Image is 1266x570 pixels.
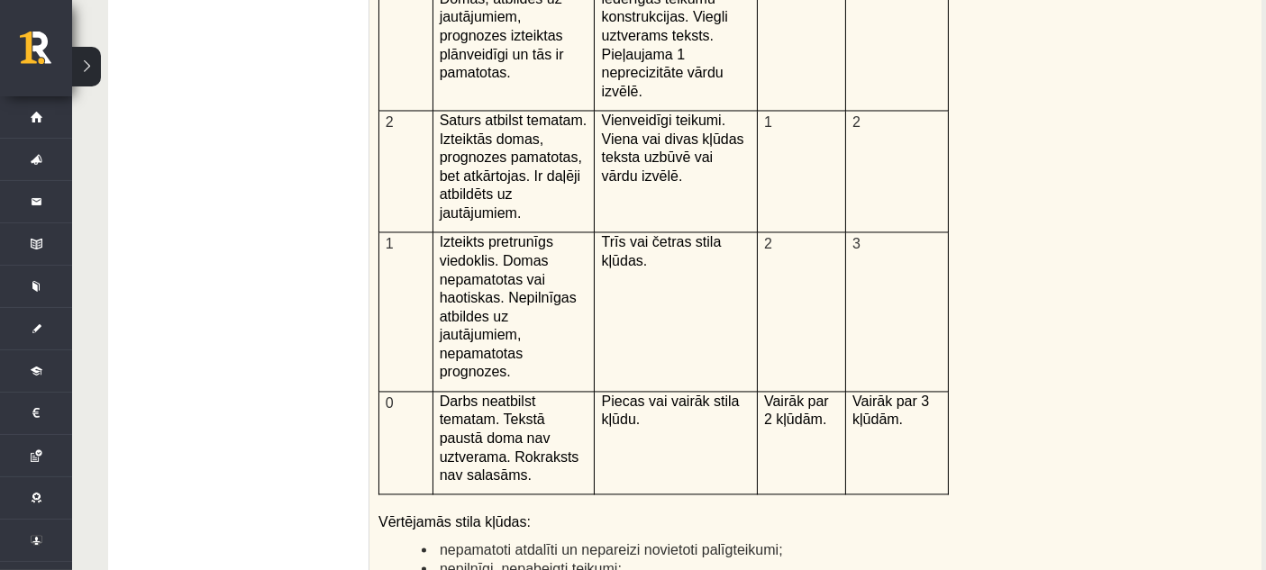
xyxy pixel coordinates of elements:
[764,236,772,251] span: 2
[852,114,861,130] span: 2
[18,18,928,37] body: Editor, wiswyg-editor-user-answer-47433778121520
[764,114,772,130] span: 1
[378,514,531,529] span: Vērtējamās stila kļūdas:
[386,236,394,251] span: 1
[18,18,928,37] body: Editor, wiswyg-editor-user-answer-47433776111060
[602,113,744,184] span: Vienveidīgi teikumi. Viena vai divas kļūdas teksta uzbūvē vai vārdu izvēlē.
[764,394,829,428] span: Vairāk par 2 kļūdām.
[18,18,928,158] body: Editor, wiswyg-editor-user-answer-47433775940360
[18,18,928,37] body: Editor, wiswyg-editor-user-answer-47433778195120
[386,395,394,411] span: 0
[852,394,929,428] span: Vairāk par 3 kļūdām.
[440,394,579,483] span: Darbs neatbilst tematam. Tekstā paustā doma nav uztverama. Rokraksts nav salasāms.
[852,236,861,251] span: 3
[440,113,587,221] span: Saturs atbilst tematam. Izteiktās domas, prognozes pamatotas, bet atkārtojas. Ir daļēji atbildēts...
[602,234,722,268] span: Trīs vai četras stila kļūdas.
[18,18,928,74] body: Editor, wiswyg-editor-user-answer-47433776023060
[440,234,577,379] span: Izteikts pretrunīgs viedoklis. Domas nepamatotas vai haotiskas. Nepilnīgas atbildes uz jautājumie...
[440,542,783,557] span: nepamatoti atdalīti un nepareizi novietoti palīgteikumi;
[386,114,394,130] span: 2
[602,394,740,428] span: Piecas vai vairāk stila kļūdu.
[20,32,72,77] a: Rīgas 1. Tālmācības vidusskola
[18,18,928,158] body: Editor, wiswyg-editor-user-answer-47433778267340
